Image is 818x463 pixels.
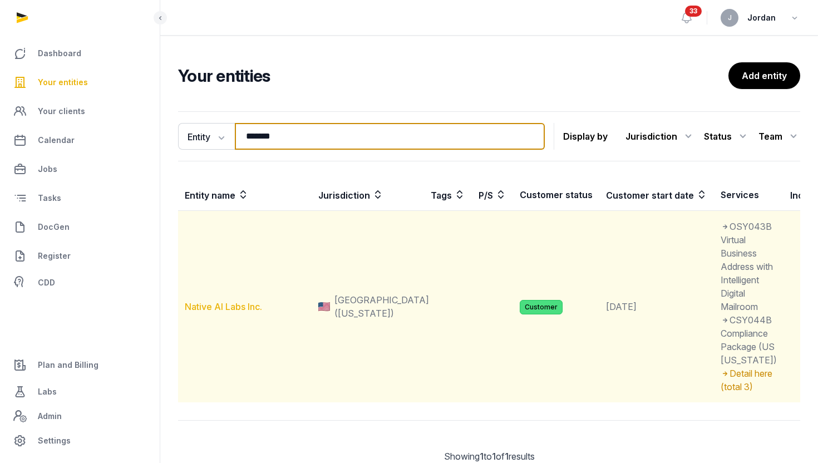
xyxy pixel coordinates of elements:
[9,40,151,67] a: Dashboard
[599,211,714,403] td: [DATE]
[38,434,71,447] span: Settings
[38,105,85,118] span: Your clients
[685,6,702,17] span: 33
[472,179,513,211] th: P/S
[728,14,732,21] span: J
[312,179,424,211] th: Jurisdiction
[38,134,75,147] span: Calendar
[747,11,776,24] span: Jordan
[758,127,800,145] div: Team
[38,47,81,60] span: Dashboard
[513,179,599,211] th: Customer status
[334,293,429,320] span: [GEOGRAPHIC_DATA] ([US_STATE])
[9,127,151,154] a: Calendar
[9,214,151,240] a: DocGen
[424,179,472,211] th: Tags
[178,179,312,211] th: Entity name
[38,410,62,423] span: Admin
[38,358,98,372] span: Plan and Billing
[721,221,773,312] span: OSY043B Virtual Business Address with Intelligent Digital Mailroom
[9,156,151,183] a: Jobs
[714,179,783,211] th: Services
[9,352,151,378] a: Plan and Billing
[728,62,800,89] a: Add entity
[38,249,71,263] span: Register
[185,301,262,312] a: Native AI Labs Inc.
[38,162,57,176] span: Jobs
[599,179,714,211] th: Customer start date
[38,276,55,289] span: CDD
[178,450,800,463] div: Showing to of results
[38,220,70,234] span: DocGen
[704,127,750,145] div: Status
[9,427,151,454] a: Settings
[9,405,151,427] a: Admin
[721,314,777,366] span: CSY044B Compliance Package (US [US_STATE])
[9,378,151,405] a: Labs
[563,127,608,145] p: Display by
[625,127,695,145] div: Jurisdiction
[9,243,151,269] a: Register
[9,272,151,294] a: CDD
[178,66,728,86] h2: Your entities
[38,191,61,205] span: Tasks
[505,451,509,462] span: 1
[38,76,88,89] span: Your entities
[9,185,151,211] a: Tasks
[520,300,563,314] span: Customer
[38,385,57,398] span: Labs
[178,123,235,150] button: Entity
[9,98,151,125] a: Your clients
[9,69,151,96] a: Your entities
[480,451,484,462] span: 1
[721,367,777,393] div: Detail here (total 3)
[721,9,738,27] button: J
[492,451,496,462] span: 1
